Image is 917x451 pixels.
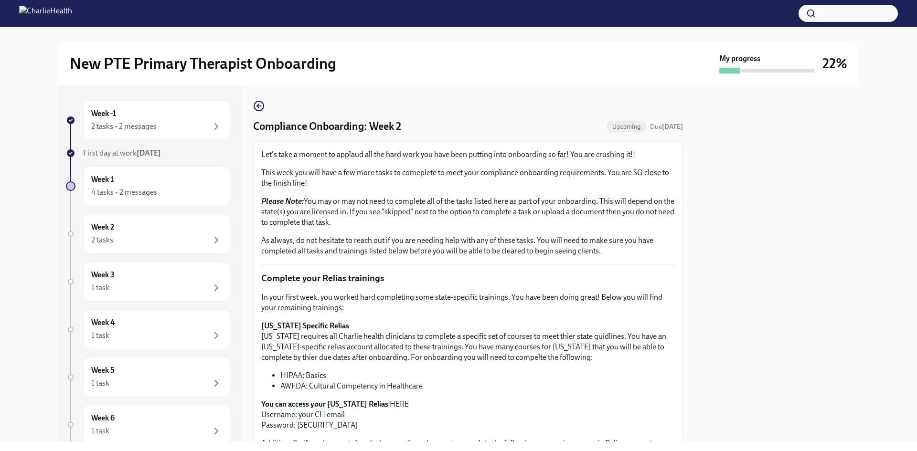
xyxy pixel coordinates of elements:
h6: Week -1 [91,108,116,119]
a: First day at work[DATE] [66,148,230,158]
p: Let's take a moment to applaud all the hard work you have been putting into onboarding so far! Yo... [261,149,675,160]
li: AWFDA: Cultural Competency in Healthcare [280,381,675,391]
a: Week -12 tasks • 2 messages [66,100,230,140]
strong: [DATE] [137,148,161,157]
h6: Week 2 [91,222,114,232]
div: 2 tasks [91,235,113,245]
h6: Week 6 [91,413,115,423]
a: Week 51 task [66,357,230,397]
strong: [US_STATE] Specific Relias [261,321,349,330]
a: Week 14 tasks • 2 messages [66,166,230,206]
p: [US_STATE] requires all Charlie health clinicians to complete a specific set of courses to meet t... [261,321,675,363]
span: September 27th, 2025 10:00 [650,122,683,131]
p: Additionally, if you have not already done so please be sure to complete the following courses in... [261,438,675,449]
span: First day at work [83,148,161,157]
strong: Please Note: [261,197,304,206]
h6: Week 4 [91,317,115,328]
img: CharlieHealth [19,6,72,21]
h3: 22% [822,55,847,72]
strong: [DATE] [662,123,683,131]
li: HIPAA: Basics [280,370,675,381]
div: 2 tasks • 2 messages [91,121,157,132]
a: Week 22 tasks [66,214,230,254]
p: As always, do not hesitate to reach out if you are needing help with any of these tasks. You will... [261,235,675,256]
div: 1 task [91,378,109,388]
p: Username: your CH email Password: [SECURITY_DATA] [261,399,675,430]
h6: Week 3 [91,270,115,280]
p: In your first week, you worked hard completing some state-specific trainings. You have been doing... [261,292,675,313]
strong: My progress [719,53,760,64]
h4: Compliance Onboarding: Week 2 [253,119,401,134]
p: Complete your Relias trainings [261,272,675,284]
div: 4 tasks • 2 messages [91,187,157,198]
h6: Week 5 [91,365,115,376]
h6: Week 1 [91,174,114,185]
p: This week you will have a few more tasks to comeplete to meet your compliance onboarding requirem... [261,168,675,189]
a: Week 31 task [66,262,230,302]
a: Week 61 task [66,405,230,445]
a: Week 41 task [66,309,230,349]
div: 1 task [91,283,109,293]
div: 1 task [91,426,109,436]
span: Upcoming [607,123,646,130]
strong: You can access your [US_STATE] Relias [261,399,388,409]
p: You may or may not need to complete all of the tasks listed here as part of your onboarding. This... [261,196,675,228]
a: HERE [390,399,409,409]
div: 1 task [91,330,109,341]
h2: New PTE Primary Therapist Onboarding [70,54,336,73]
span: Due [650,123,683,131]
